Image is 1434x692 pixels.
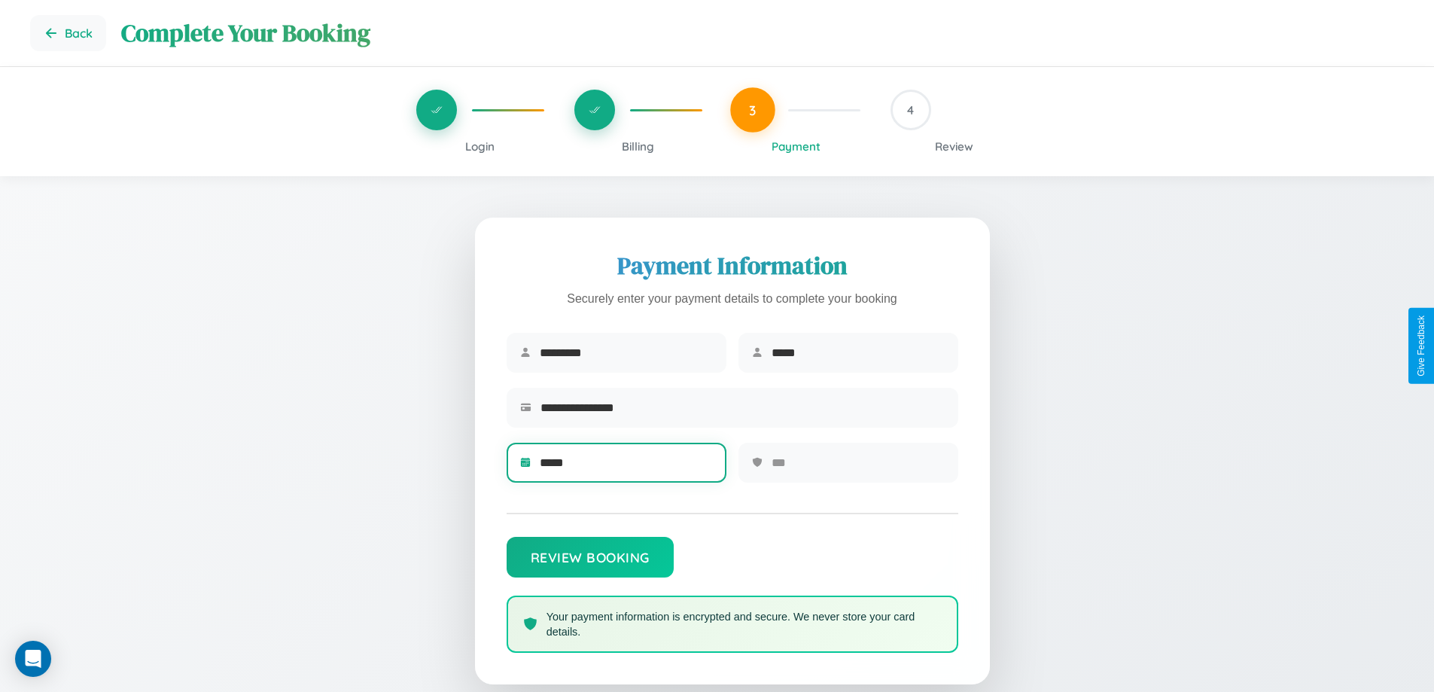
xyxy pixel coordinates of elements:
div: Open Intercom Messenger [15,641,51,677]
span: 4 [907,102,914,117]
p: Securely enter your payment details to complete your booking [507,288,958,310]
span: Review [935,139,973,154]
p: Your payment information is encrypted and secure. We never store your card details. [547,609,942,639]
div: Give Feedback [1416,316,1426,376]
button: Go back [30,15,106,51]
h1: Complete Your Booking [121,17,1404,50]
h2: Payment Information [507,249,958,282]
span: Billing [622,139,654,154]
span: 3 [749,102,757,118]
button: Review Booking [507,537,674,578]
span: Payment [772,139,821,154]
span: Login [465,139,495,154]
